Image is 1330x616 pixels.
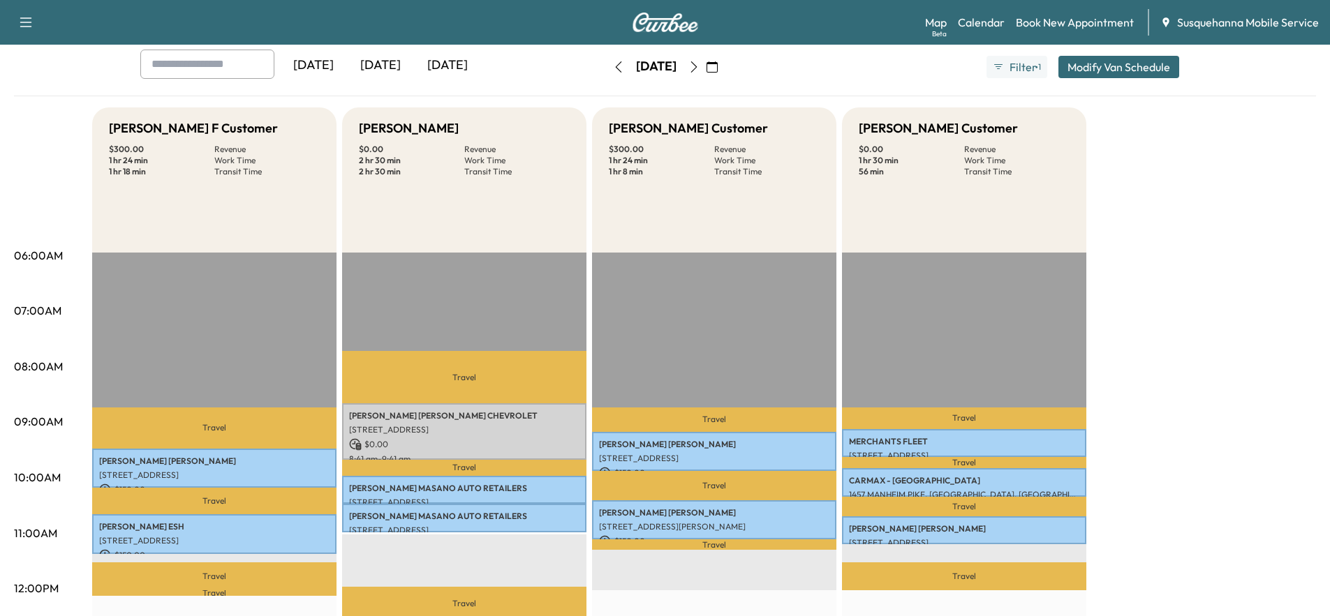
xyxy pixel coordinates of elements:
[349,497,579,508] p: [STREET_ADDRESS]
[859,166,964,177] p: 56 min
[609,119,768,138] h5: [PERSON_NAME] Customer
[359,144,464,155] p: $ 0.00
[414,50,481,82] div: [DATE]
[92,562,337,590] p: Travel
[92,590,337,596] p: Travel
[280,50,347,82] div: [DATE]
[92,488,337,514] p: Travel
[599,467,829,479] p: $ 150.00
[592,471,836,500] p: Travel
[842,497,1086,516] p: Travel
[99,549,330,562] p: $ 150.00
[925,14,947,31] a: MapBeta
[964,144,1070,155] p: Revenue
[964,166,1070,177] p: Transit Time
[109,119,278,138] h5: [PERSON_NAME] F Customer
[14,469,61,486] p: 10:00AM
[987,56,1047,78] button: Filter●1
[714,144,820,155] p: Revenue
[599,507,829,518] p: [PERSON_NAME] [PERSON_NAME]
[599,535,829,548] p: $ 150.00
[14,358,63,375] p: 08:00AM
[592,539,836,550] p: Travel
[14,302,61,319] p: 07:00AM
[1035,63,1037,70] span: ●
[349,438,579,451] p: $ 0.00
[14,525,57,541] p: 11:00AM
[109,144,214,155] p: $ 300.00
[599,453,829,464] p: [STREET_ADDRESS]
[609,155,714,166] p: 1 hr 24 min
[99,456,330,467] p: [PERSON_NAME] [PERSON_NAME]
[849,475,1079,486] p: CARMAX - [GEOGRAPHIC_DATA]
[92,407,337,449] p: Travel
[14,413,63,430] p: 09:00AM
[342,351,586,403] p: Travel
[464,144,570,155] p: Revenue
[1010,59,1035,75] span: Filter
[859,119,1018,138] h5: [PERSON_NAME] Customer
[14,247,63,264] p: 06:00AM
[849,489,1079,500] p: 1457 MANHEIM PIKE, [GEOGRAPHIC_DATA], [GEOGRAPHIC_DATA], [GEOGRAPHIC_DATA]
[958,14,1005,31] a: Calendar
[349,483,579,494] p: [PERSON_NAME] MASANO AUTO RETAILERS
[1038,61,1041,73] span: 1
[714,155,820,166] p: Work Time
[349,453,579,465] p: 8:41 am - 9:41 am
[599,521,829,532] p: [STREET_ADDRESS][PERSON_NAME]
[214,155,320,166] p: Work Time
[99,469,330,481] p: [STREET_ADDRESS]
[964,155,1070,166] p: Work Time
[347,50,414,82] div: [DATE]
[1058,56,1179,78] button: Modify Van Schedule
[14,580,59,596] p: 12:00PM
[859,144,964,155] p: $ 0.00
[349,424,579,435] p: [STREET_ADDRESS]
[109,155,214,166] p: 1 hr 24 min
[359,119,459,138] h5: [PERSON_NAME]
[636,58,677,75] div: [DATE]
[842,562,1086,590] p: Travel
[342,460,586,476] p: Travel
[849,450,1079,461] p: [STREET_ADDRESS]
[99,521,330,532] p: [PERSON_NAME] ESH
[592,407,836,432] p: Travel
[842,457,1086,468] p: Travel
[359,166,464,177] p: 2 hr 30 min
[849,537,1079,548] p: [STREET_ADDRESS]
[359,155,464,166] p: 2 hr 30 min
[1016,14,1134,31] a: Book New Appointment
[349,525,579,536] p: [STREET_ADDRESS]
[214,144,320,155] p: Revenue
[349,511,579,522] p: [PERSON_NAME] MASANO AUTO RETAILERS
[714,166,820,177] p: Transit Time
[349,410,579,421] p: [PERSON_NAME] [PERSON_NAME] CHEVROLET
[842,407,1086,429] p: Travel
[849,523,1079,534] p: [PERSON_NAME] [PERSON_NAME]
[214,166,320,177] p: Transit Time
[849,436,1079,447] p: MERCHANTS FLEET
[599,439,829,450] p: [PERSON_NAME] [PERSON_NAME]
[99,483,330,496] p: $ 150.00
[859,155,964,166] p: 1 hr 30 min
[609,144,714,155] p: $ 300.00
[464,155,570,166] p: Work Time
[99,535,330,546] p: [STREET_ADDRESS]
[109,166,214,177] p: 1 hr 18 min
[464,166,570,177] p: Transit Time
[1177,14,1319,31] span: Susquehanna Mobile Service
[632,13,699,32] img: Curbee Logo
[609,166,714,177] p: 1 hr 8 min
[932,29,947,39] div: Beta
